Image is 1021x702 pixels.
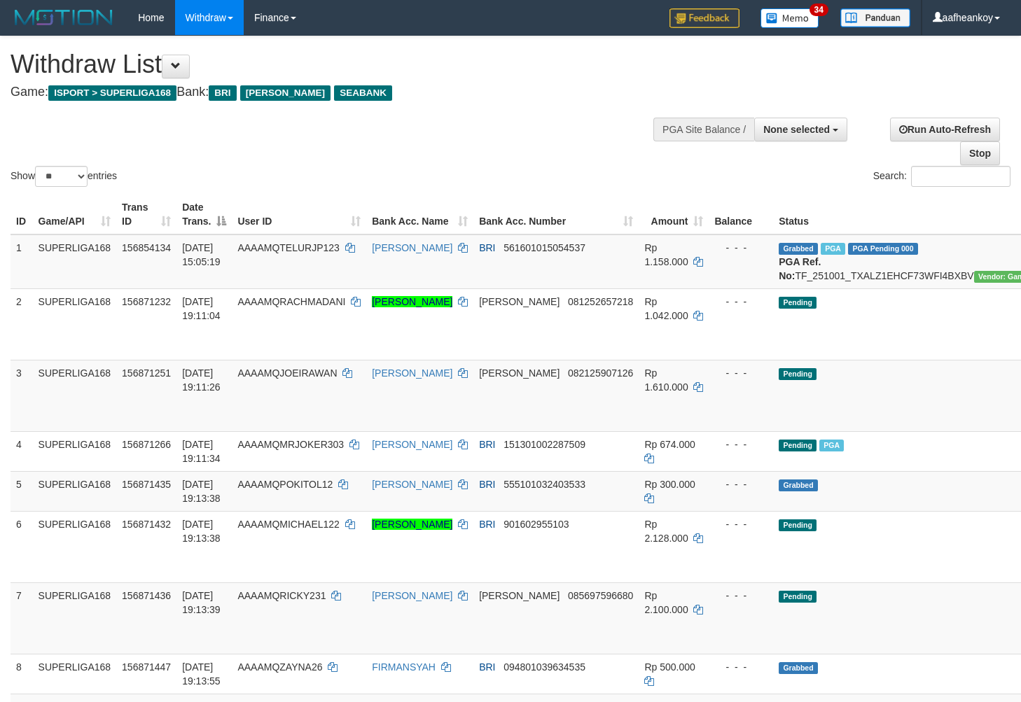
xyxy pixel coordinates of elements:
[33,288,117,360] td: SUPERLIGA168
[237,242,340,253] span: AAAAMQTELURJP123
[182,367,221,393] span: [DATE] 19:11:26
[714,660,768,674] div: - - -
[372,590,452,601] a: [PERSON_NAME]
[714,477,768,491] div: - - -
[644,439,695,450] span: Rp 674.000
[122,242,171,253] span: 156854134
[11,654,33,694] td: 8
[644,519,688,544] span: Rp 2.128.000
[35,166,88,187] select: Showentries
[122,590,171,601] span: 156871436
[366,195,473,234] th: Bank Acc. Name: activate to sort column ascending
[479,296,560,307] span: [PERSON_NAME]
[11,431,33,471] td: 4
[840,8,910,27] img: panduan.png
[479,439,495,450] span: BRI
[11,234,33,289] td: 1
[237,661,322,673] span: AAAAMQZAYNA26
[639,195,709,234] th: Amount: activate to sort column ascending
[33,234,117,289] td: SUPERLIGA168
[503,519,569,530] span: Copy 901602955103 to clipboard
[644,590,688,615] span: Rp 2.100.000
[334,85,392,101] span: SEABANK
[237,367,337,379] span: AAAAMQJOEIRAWAN
[116,195,176,234] th: Trans ID: activate to sort column ascending
[33,431,117,471] td: SUPERLIGA168
[960,141,1000,165] a: Stop
[182,439,221,464] span: [DATE] 19:11:34
[873,166,1010,187] label: Search:
[754,118,847,141] button: None selected
[479,590,560,601] span: [PERSON_NAME]
[644,479,695,490] span: Rp 300.000
[911,166,1010,187] input: Search:
[714,517,768,531] div: - - -
[568,296,633,307] span: Copy 081252657218 to clipboard
[372,367,452,379] a: [PERSON_NAME]
[821,243,845,255] span: Marked by aafsengchandara
[237,296,345,307] span: AAAAMQRACHMADANI
[11,582,33,654] td: 7
[372,242,452,253] a: [PERSON_NAME]
[644,661,695,673] span: Rp 500.000
[11,7,117,28] img: MOTION_logo.png
[479,661,495,673] span: BRI
[503,439,585,450] span: Copy 151301002287509 to clipboard
[779,591,817,603] span: Pending
[709,195,773,234] th: Balance
[182,242,221,267] span: [DATE] 15:05:19
[714,437,768,451] div: - - -
[503,661,585,673] span: Copy 094801039634535 to clipboard
[644,367,688,393] span: Rp 1.610.000
[122,367,171,379] span: 156871251
[48,85,176,101] span: ISPORT > SUPERLIGA168
[714,241,768,255] div: - - -
[372,519,452,530] a: [PERSON_NAME]
[473,195,639,234] th: Bank Acc. Number: activate to sort column ascending
[176,195,232,234] th: Date Trans.: activate to sort column descending
[779,256,821,281] b: PGA Ref. No:
[122,296,171,307] span: 156871232
[644,296,688,321] span: Rp 1.042.000
[33,654,117,694] td: SUPERLIGA168
[568,367,633,379] span: Copy 082125907126 to clipboard
[11,360,33,431] td: 3
[568,590,633,601] span: Copy 085697596680 to clipboard
[779,243,818,255] span: Grabbed
[372,479,452,490] a: [PERSON_NAME]
[503,242,585,253] span: Copy 561601015054537 to clipboard
[237,519,340,530] span: AAAAMQMICHAEL122
[11,471,33,511] td: 5
[479,242,495,253] span: BRI
[240,85,331,101] span: [PERSON_NAME]
[479,367,560,379] span: [PERSON_NAME]
[669,8,739,28] img: Feedback.jpg
[182,519,221,544] span: [DATE] 19:13:38
[760,8,819,28] img: Button%20Memo.svg
[714,295,768,309] div: - - -
[479,479,495,490] span: BRI
[237,439,344,450] span: AAAAMQMRJOKER303
[182,479,221,504] span: [DATE] 19:13:38
[33,360,117,431] td: SUPERLIGA168
[779,368,817,380] span: Pending
[479,519,495,530] span: BRI
[372,439,452,450] a: [PERSON_NAME]
[122,519,171,530] span: 156871432
[11,195,33,234] th: ID
[11,511,33,582] td: 6
[122,479,171,490] span: 156871435
[182,296,221,321] span: [DATE] 19:11:04
[182,590,221,615] span: [DATE] 19:13:39
[11,50,667,78] h1: Withdraw List
[372,296,452,307] a: [PERSON_NAME]
[11,288,33,360] td: 2
[122,661,171,673] span: 156871447
[33,471,117,511] td: SUPERLIGA168
[779,479,818,491] span: Grabbed
[779,297,817,309] span: Pending
[182,661,221,687] span: [DATE] 19:13:55
[209,85,236,101] span: BRI
[372,661,436,673] a: FIRMANSYAH
[819,440,844,451] span: Marked by aafsengchandara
